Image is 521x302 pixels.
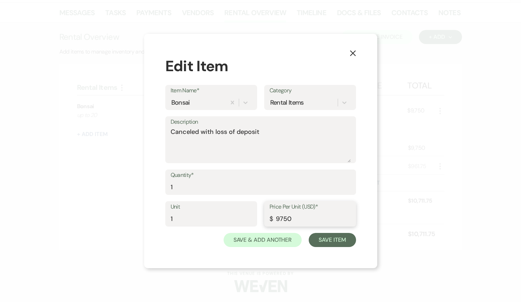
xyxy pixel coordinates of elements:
[171,170,351,180] label: Quantity*
[165,55,356,77] div: Edit Item
[270,202,351,212] label: Price Per Unit (USD)*
[171,117,351,127] label: Description
[224,233,302,247] button: Save & Add Another
[171,86,252,96] label: Item Name*
[171,202,252,212] label: Unit
[270,86,351,96] label: Category
[270,214,273,224] div: $
[171,127,351,162] textarea: Canceled with loss of deposit
[171,98,190,107] div: Bonsai
[309,233,356,247] button: Save Item
[270,98,304,107] div: Rental Items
